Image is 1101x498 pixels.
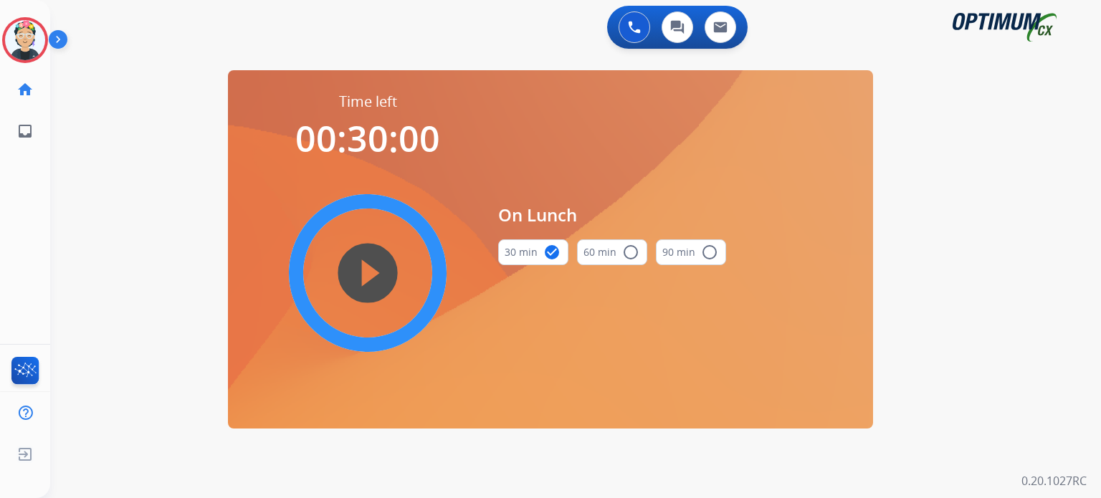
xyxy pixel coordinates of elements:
[543,244,561,261] mat-icon: check_circle
[5,20,45,60] img: avatar
[359,264,376,282] mat-icon: play_circle_filled
[16,81,34,98] mat-icon: home
[656,239,726,265] button: 90 min
[498,239,568,265] button: 30 min
[701,244,718,261] mat-icon: radio_button_unchecked
[498,202,726,228] span: On Lunch
[1021,472,1087,489] p: 0.20.1027RC
[295,114,440,163] span: 00:30:00
[577,239,647,265] button: 60 min
[339,92,397,112] span: Time left
[16,123,34,140] mat-icon: inbox
[622,244,639,261] mat-icon: radio_button_unchecked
